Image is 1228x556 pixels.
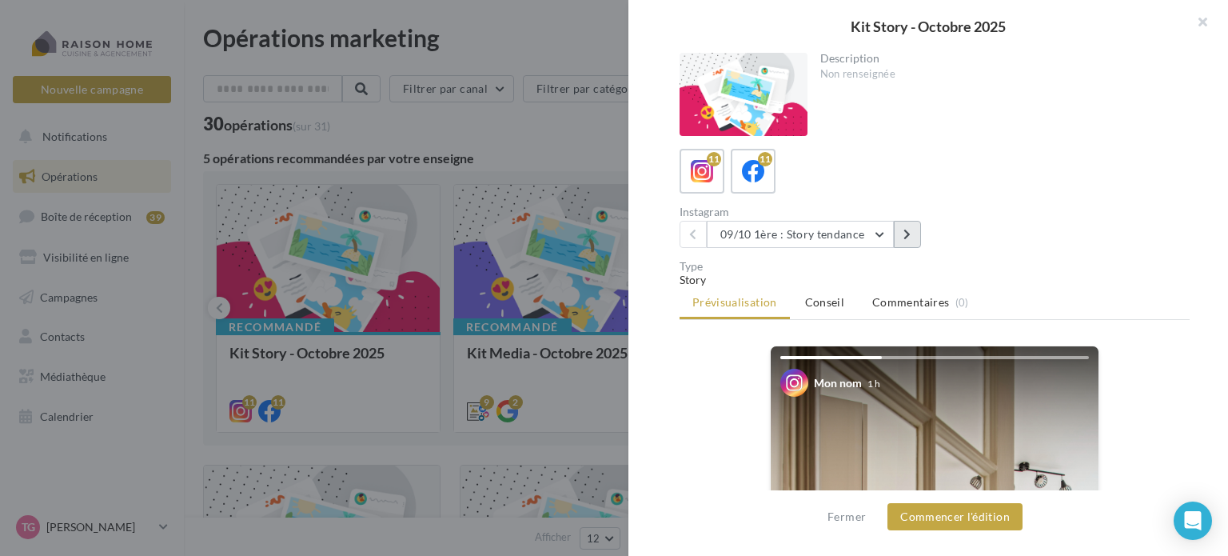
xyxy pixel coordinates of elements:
[654,19,1202,34] div: Kit Story - Octobre 2025
[758,152,772,166] div: 11
[955,296,969,309] span: (0)
[820,53,1178,64] div: Description
[1174,502,1212,540] div: Open Intercom Messenger
[872,294,949,310] span: Commentaires
[821,507,872,526] button: Fermer
[867,377,880,390] div: 1 h
[680,272,1190,288] div: Story
[707,152,721,166] div: 11
[814,375,862,391] div: Mon nom
[887,503,1023,530] button: Commencer l'édition
[680,261,1190,272] div: Type
[805,295,844,309] span: Conseil
[707,221,894,248] button: 09/10 1ère : Story tendance
[820,67,1178,82] div: Non renseignée
[680,206,928,218] div: Instagram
